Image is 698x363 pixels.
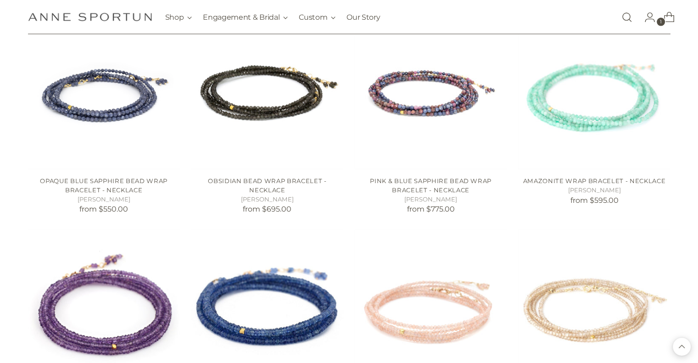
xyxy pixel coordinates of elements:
[28,204,180,215] p: from $550.00
[518,17,670,169] a: Amazonite Wrap Bracelet - Necklace
[355,204,507,215] p: from $775.00
[518,195,670,206] p: from $595.00
[355,17,507,169] a: Pink & Blue Sapphire Bead Wrap Bracelet - Necklace
[370,177,491,194] a: Pink & Blue Sapphire Bead Wrap Bracelet - Necklace
[637,8,655,27] a: Go to the account page
[657,18,665,26] span: 1
[656,8,675,27] a: Open cart modal
[346,7,380,28] a: Our Story
[191,17,343,169] a: Obsidian Bead Wrap Bracelet - Necklace
[523,177,665,184] a: Amazonite Wrap Bracelet - Necklace
[165,7,192,28] button: Shop
[203,7,288,28] button: Engagement & Bridal
[40,177,168,194] a: Opaque Blue Sapphire Bead Wrap Bracelet - Necklace
[28,195,180,204] h5: [PERSON_NAME]
[191,195,343,204] h5: [PERSON_NAME]
[28,17,180,169] a: Opaque Blue Sapphire Bead Wrap Bracelet - Necklace
[518,186,670,195] h5: [PERSON_NAME]
[28,13,152,22] a: Anne Sportun Fine Jewellery
[355,195,507,204] h5: [PERSON_NAME]
[191,204,343,215] p: from $695.00
[673,338,691,356] button: Back to top
[299,7,335,28] button: Custom
[618,8,636,27] a: Open search modal
[208,177,326,194] a: Obsidian Bead Wrap Bracelet - Necklace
